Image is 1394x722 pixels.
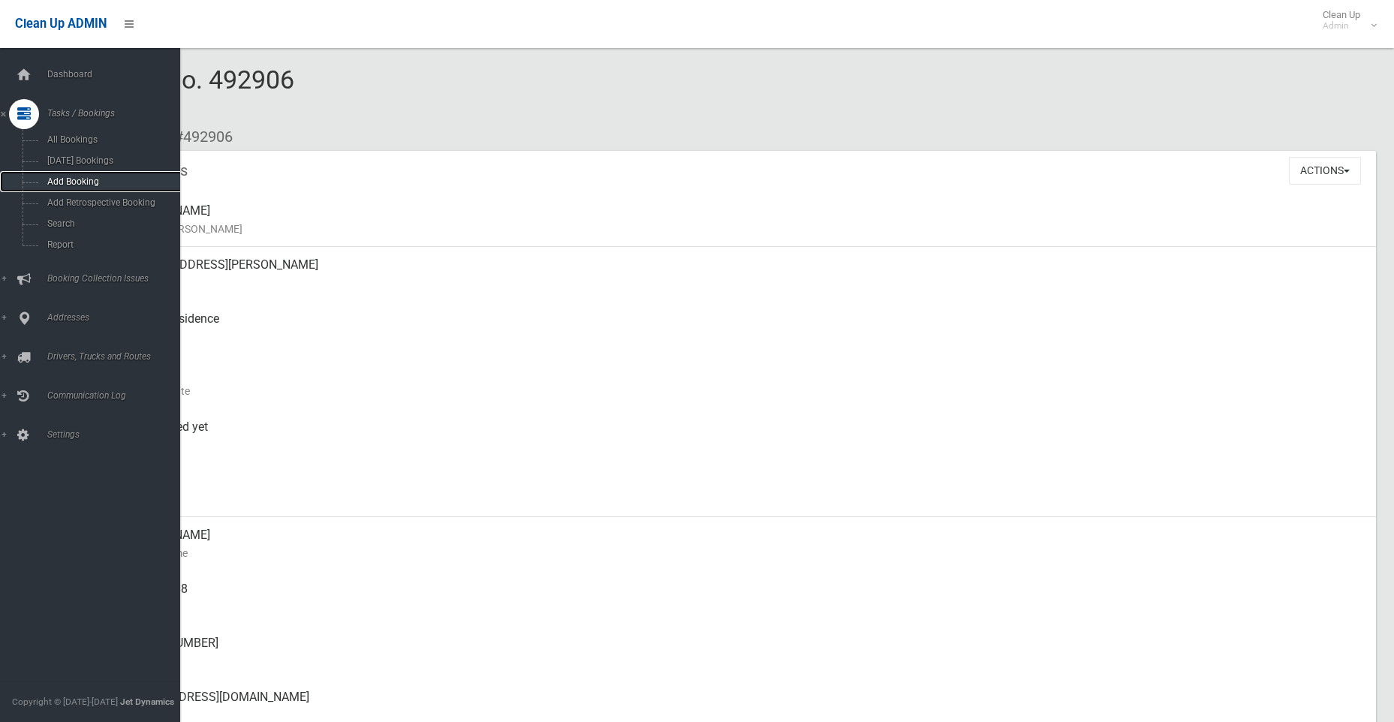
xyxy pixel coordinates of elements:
[120,301,1364,355] div: Front of Residence
[120,436,1364,454] small: Collected At
[43,312,191,323] span: Addresses
[120,274,1364,292] small: Address
[120,463,1364,517] div: [DATE]
[120,328,1364,346] small: Pickup Point
[15,17,107,31] span: Clean Up ADMIN
[43,155,179,166] span: [DATE] Bookings
[43,197,179,208] span: Add Retrospective Booking
[66,65,294,123] span: Booking No. 492906
[120,193,1364,247] div: [PERSON_NAME]
[120,355,1364,409] div: [DATE]
[43,176,179,187] span: Add Booking
[1323,20,1360,32] small: Admin
[120,220,1364,238] small: Name of [PERSON_NAME]
[120,544,1364,562] small: Contact Name
[43,273,191,284] span: Booking Collection Issues
[43,69,191,80] span: Dashboard
[1315,9,1375,32] span: Clean Up
[120,382,1364,400] small: Collection Date
[12,696,118,707] span: Copyright © [DATE]-[DATE]
[120,247,1364,301] div: [STREET_ADDRESS][PERSON_NAME]
[120,598,1364,616] small: Mobile
[164,123,233,151] li: #492906
[120,571,1364,625] div: 0410829788
[120,517,1364,571] div: [PERSON_NAME]
[43,218,179,229] span: Search
[43,429,191,440] span: Settings
[1289,157,1361,185] button: Actions
[120,625,1364,679] div: [PHONE_NUMBER]
[120,696,174,707] strong: Jet Dynamics
[43,108,191,119] span: Tasks / Bookings
[120,409,1364,463] div: Not collected yet
[43,134,179,145] span: All Bookings
[120,490,1364,508] small: Zone
[43,239,179,250] span: Report
[43,351,191,362] span: Drivers, Trucks and Routes
[120,652,1364,670] small: Landline
[43,390,191,401] span: Communication Log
